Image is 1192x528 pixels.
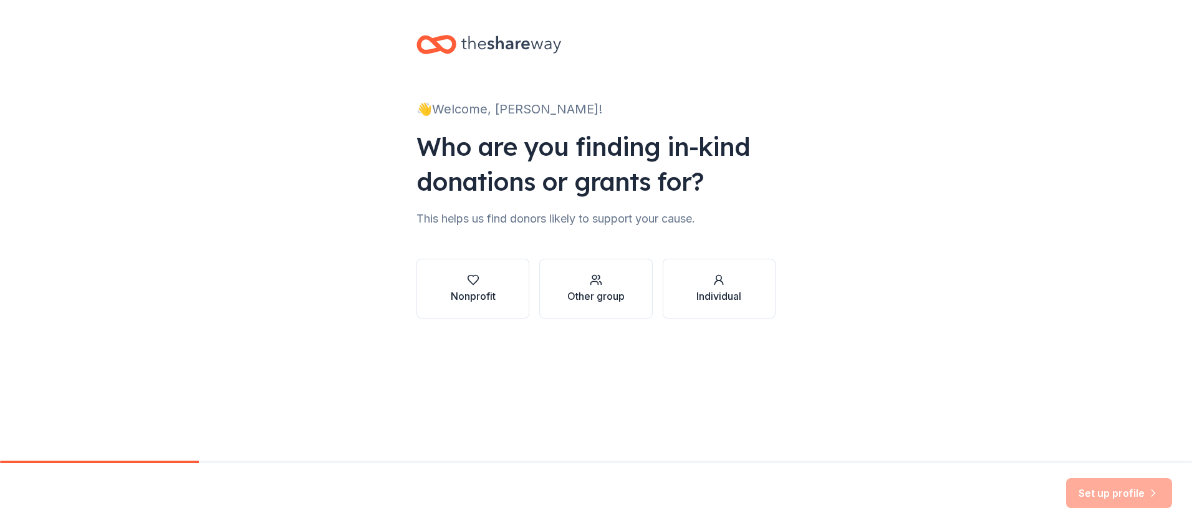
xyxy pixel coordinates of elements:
[416,259,529,319] button: Nonprofit
[539,259,652,319] button: Other group
[416,129,776,199] div: Who are you finding in-kind donations or grants for?
[696,289,741,304] div: Individual
[567,289,625,304] div: Other group
[416,99,776,119] div: 👋 Welcome, [PERSON_NAME]!
[663,259,776,319] button: Individual
[451,289,496,304] div: Nonprofit
[416,209,776,229] div: This helps us find donors likely to support your cause.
